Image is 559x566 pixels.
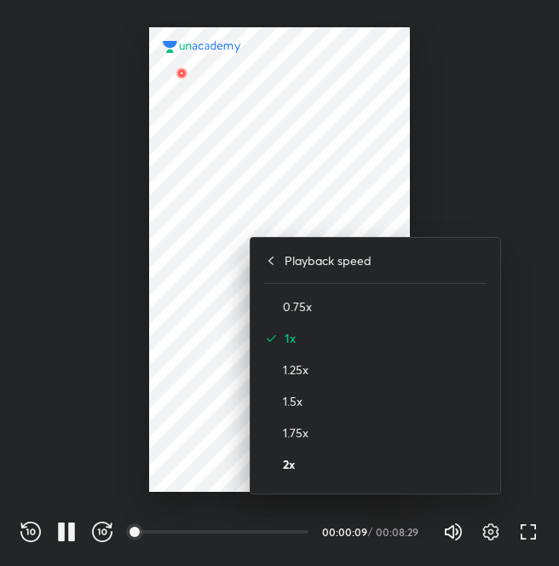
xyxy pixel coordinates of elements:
h4: 1.75x [283,424,487,442]
h4: 1.25x [283,361,487,378]
h4: 1.5x [283,392,487,410]
h4: 0.75x [283,297,487,315]
h4: 1x [285,329,487,347]
h4: Playback speed [285,251,372,269]
h4: 2x [283,455,487,473]
img: activeRate.6640ab9b.svg [264,332,278,345]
